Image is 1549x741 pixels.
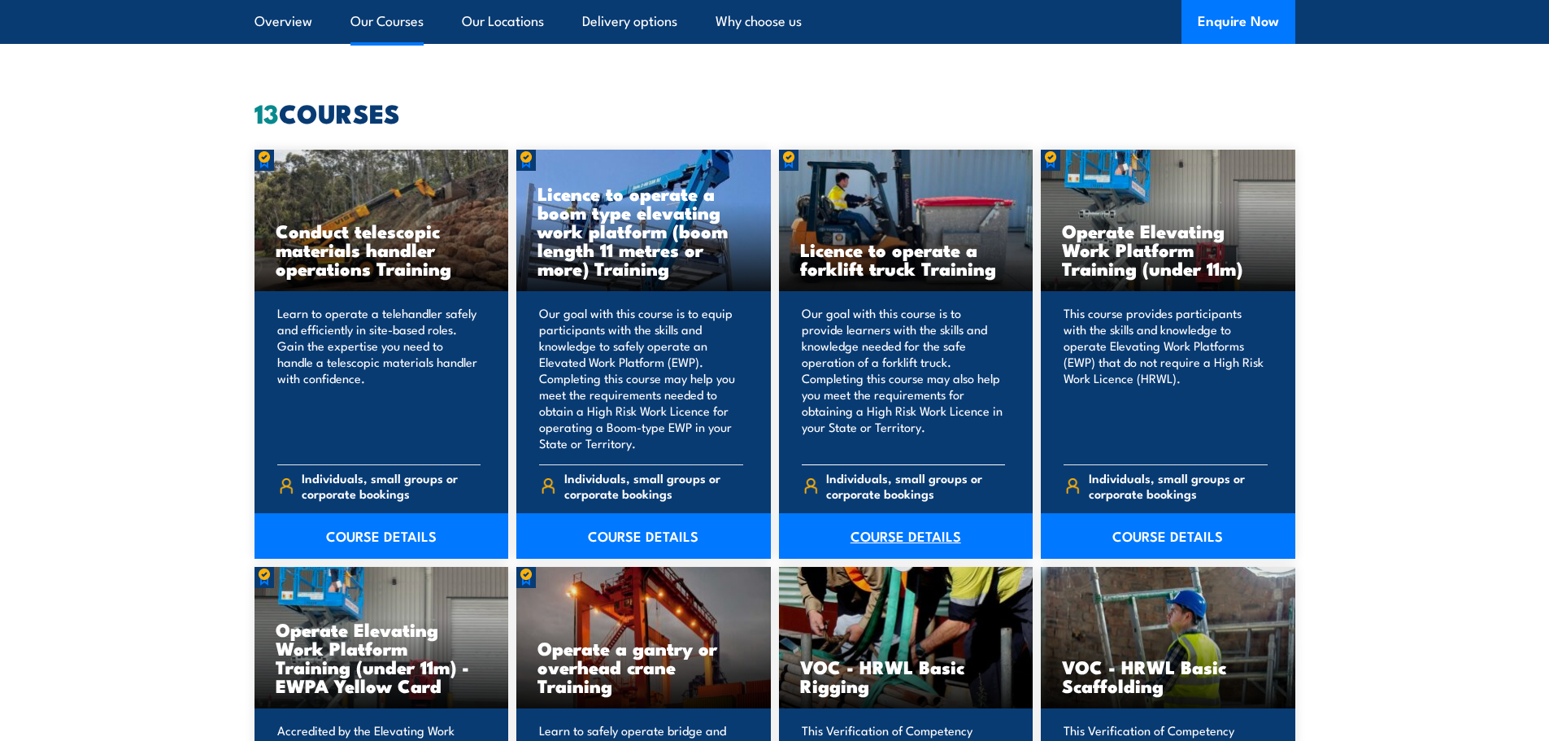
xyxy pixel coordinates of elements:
a: COURSE DETAILS [255,513,509,559]
h3: Licence to operate a forklift truck Training [800,240,1012,277]
a: COURSE DETAILS [516,513,771,559]
h3: Operate Elevating Work Platform Training (under 11m) - EWPA Yellow Card [276,620,488,695]
h2: COURSES [255,101,1295,124]
h3: VOC - HRWL Basic Scaffolding [1062,657,1274,695]
h3: Operate a gantry or overhead crane Training [537,639,750,695]
p: Our goal with this course is to equip participants with the skills and knowledge to safely operat... [539,305,743,451]
h3: Conduct telescopic materials handler operations Training [276,221,488,277]
strong: 13 [255,92,279,133]
a: COURSE DETAILS [779,513,1033,559]
span: Individuals, small groups or corporate bookings [564,470,743,501]
h3: Licence to operate a boom type elevating work platform (boom length 11 metres or more) Training [537,184,750,277]
span: Individuals, small groups or corporate bookings [826,470,1005,501]
span: Individuals, small groups or corporate bookings [1089,470,1268,501]
p: Our goal with this course is to provide learners with the skills and knowledge needed for the saf... [802,305,1006,451]
p: This course provides participants with the skills and knowledge to operate Elevating Work Platfor... [1064,305,1268,451]
h3: Operate Elevating Work Platform Training (under 11m) [1062,221,1274,277]
p: Learn to operate a telehandler safely and efficiently in site-based roles. Gain the expertise you... [277,305,481,451]
span: Individuals, small groups or corporate bookings [302,470,481,501]
a: COURSE DETAILS [1041,513,1295,559]
h3: VOC - HRWL Basic Rigging [800,657,1012,695]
